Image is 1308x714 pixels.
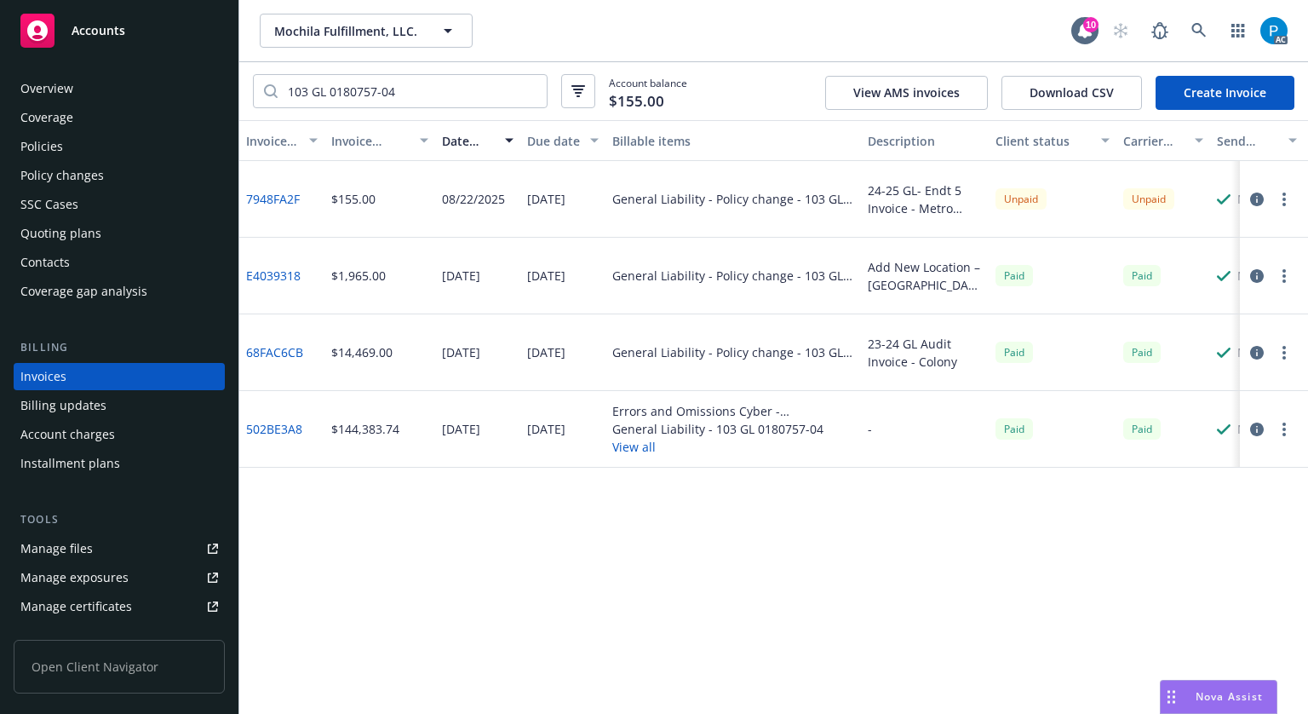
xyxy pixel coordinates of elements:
div: Policies [20,133,63,160]
a: Policy changes [14,162,225,189]
div: Quoting plans [20,220,101,247]
button: Due date [520,120,605,161]
a: E4039318 [246,267,301,285]
div: Manage files [20,535,93,562]
div: Paid [1123,265,1161,286]
div: [DATE] [442,343,480,361]
div: Invoices [20,363,66,390]
div: Billable items [612,132,854,150]
a: 7948FA2F [246,190,300,208]
div: 23-24 GL Audit Invoice - Colony [868,335,982,371]
div: Contacts [20,249,70,276]
img: photo [1260,17,1288,44]
button: Billable items [605,120,861,161]
div: Invoice amount [331,132,410,150]
button: Nova Assist [1160,680,1277,714]
input: Filter by keyword... [278,75,547,107]
span: Mochila Fulfillment, LLC. [274,22,422,40]
div: Tools [14,511,225,528]
a: Billing updates [14,392,225,419]
div: General Liability - Policy change - 103 GL 0180757-04 [612,267,854,285]
div: [DATE] [527,420,565,438]
div: [DATE] [527,267,565,285]
a: Report a Bug [1143,14,1177,48]
a: 502BE3A8 [246,420,302,438]
div: Date issued [442,132,495,150]
div: [DATE] [442,267,480,285]
div: $144,383.74 [331,420,399,438]
div: Invoice ID [246,132,299,150]
a: Coverage gap analysis [14,278,225,305]
button: Send result [1210,120,1304,161]
button: Carrier status [1116,120,1210,161]
div: Drag to move [1161,681,1182,713]
a: Accounts [14,7,225,55]
a: Switch app [1221,14,1255,48]
a: Manage certificates [14,593,225,620]
svg: Search [264,84,278,98]
div: Manage certificates [20,593,132,620]
div: Errors and Omissions Cyber - H24TG31187-02 [612,402,854,420]
div: 10 [1083,17,1099,32]
div: Paid [995,342,1033,363]
div: Unpaid [995,188,1047,210]
div: Billing [14,339,225,356]
span: $155.00 [609,90,664,112]
div: General Liability - Policy change - 103 GL 0180757-04 [612,190,854,208]
span: Nova Assist [1196,689,1263,704]
div: Add New Location – [GEOGRAPHIC_DATA], [GEOGRAPHIC_DATA] [868,258,982,294]
div: Coverage gap analysis [20,278,147,305]
div: Paid [995,418,1033,440]
span: Account balance [609,76,687,107]
div: SSC Cases [20,191,78,218]
div: General Liability - Policy change - 103 GL 0180757-04 [612,343,854,361]
button: Invoice amount [324,120,435,161]
div: Manage claims [20,622,106,649]
button: View all [612,438,854,456]
a: Manage claims [14,622,225,649]
div: Paid [1123,418,1161,440]
div: [DATE] [527,343,565,361]
button: Invoice ID [239,120,324,161]
a: Installment plans [14,450,225,477]
div: [DATE] [442,420,480,438]
a: Policies [14,133,225,160]
div: Installment plans [20,450,120,477]
div: Due date [527,132,580,150]
div: $14,469.00 [331,343,393,361]
div: Billing updates [20,392,106,419]
a: Overview [14,75,225,102]
div: Paid [1123,342,1161,363]
div: Client status [995,132,1091,150]
a: SSC Cases [14,191,225,218]
a: Invoices [14,363,225,390]
button: View AMS invoices [825,76,988,110]
div: Carrier status [1123,132,1185,150]
a: 68FAC6CB [246,343,303,361]
div: 24-25 GL- Endt 5 Invoice - Metro Trailer Leasing, Inc. added as AI [868,181,982,217]
div: Policy changes [20,162,104,189]
a: Manage exposures [14,564,225,591]
div: Overview [20,75,73,102]
div: General Liability - 103 GL 0180757-04 [612,420,854,438]
div: $1,965.00 [331,267,386,285]
div: - [868,420,872,438]
button: Mochila Fulfillment, LLC. [260,14,473,48]
a: Search [1182,14,1216,48]
div: 08/22/2025 [442,190,505,208]
div: $155.00 [331,190,376,208]
a: Coverage [14,104,225,131]
div: Paid [995,265,1033,286]
a: Create Invoice [1156,76,1294,110]
div: Description [868,132,982,150]
div: Unpaid [1123,188,1174,210]
span: Accounts [72,24,125,37]
button: Client status [989,120,1116,161]
div: Coverage [20,104,73,131]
